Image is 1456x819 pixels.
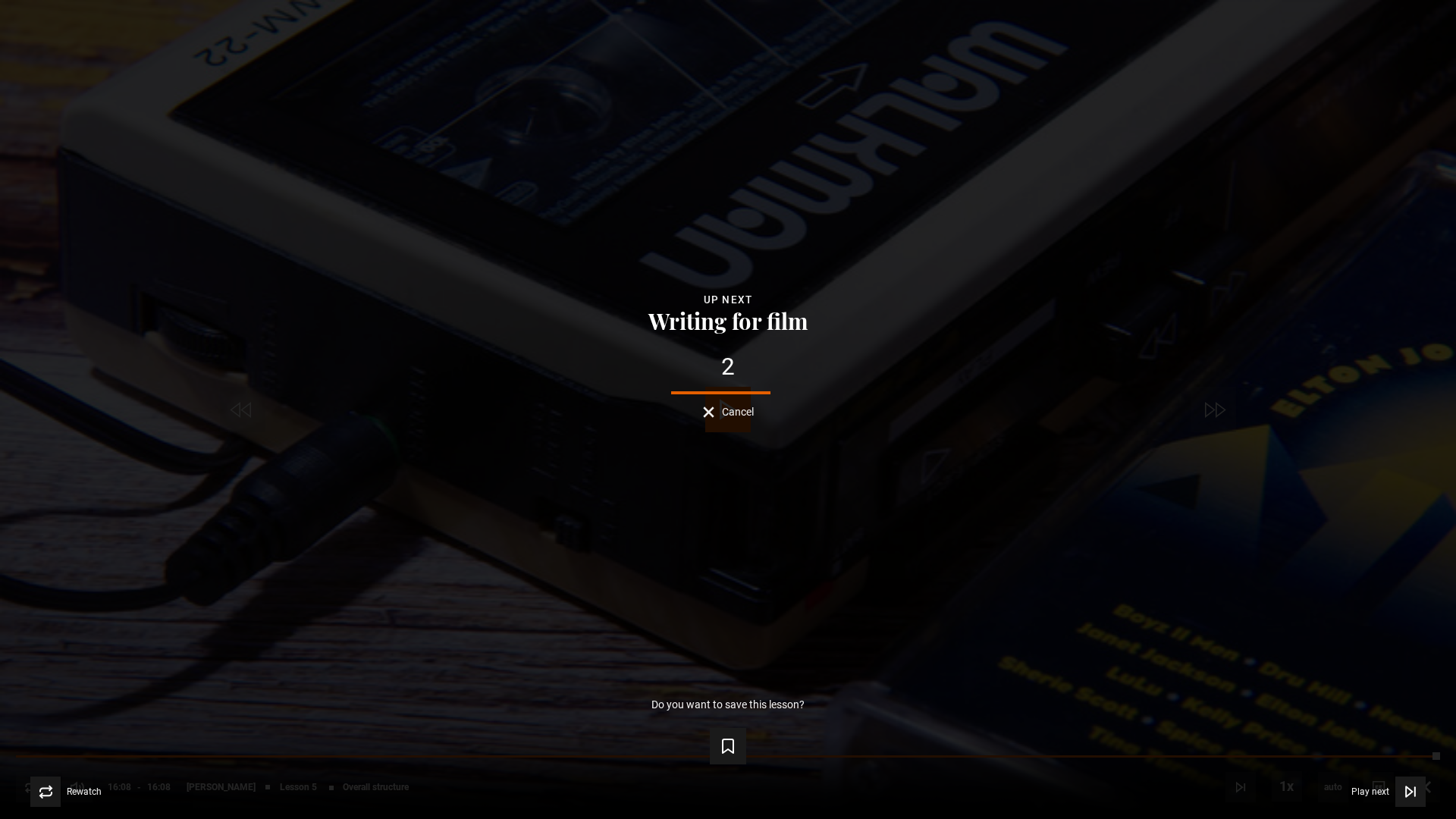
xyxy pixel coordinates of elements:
[703,406,754,418] button: Cancel
[30,777,102,807] button: Rewatch
[1351,777,1426,807] button: Play next
[24,291,1432,309] div: Up next
[722,406,754,417] span: Cancel
[644,309,812,332] button: Writing for film
[67,787,102,796] span: Rewatch
[24,355,1432,379] div: 2
[1351,787,1389,796] span: Play next
[651,699,805,710] p: Do you want to save this lesson?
